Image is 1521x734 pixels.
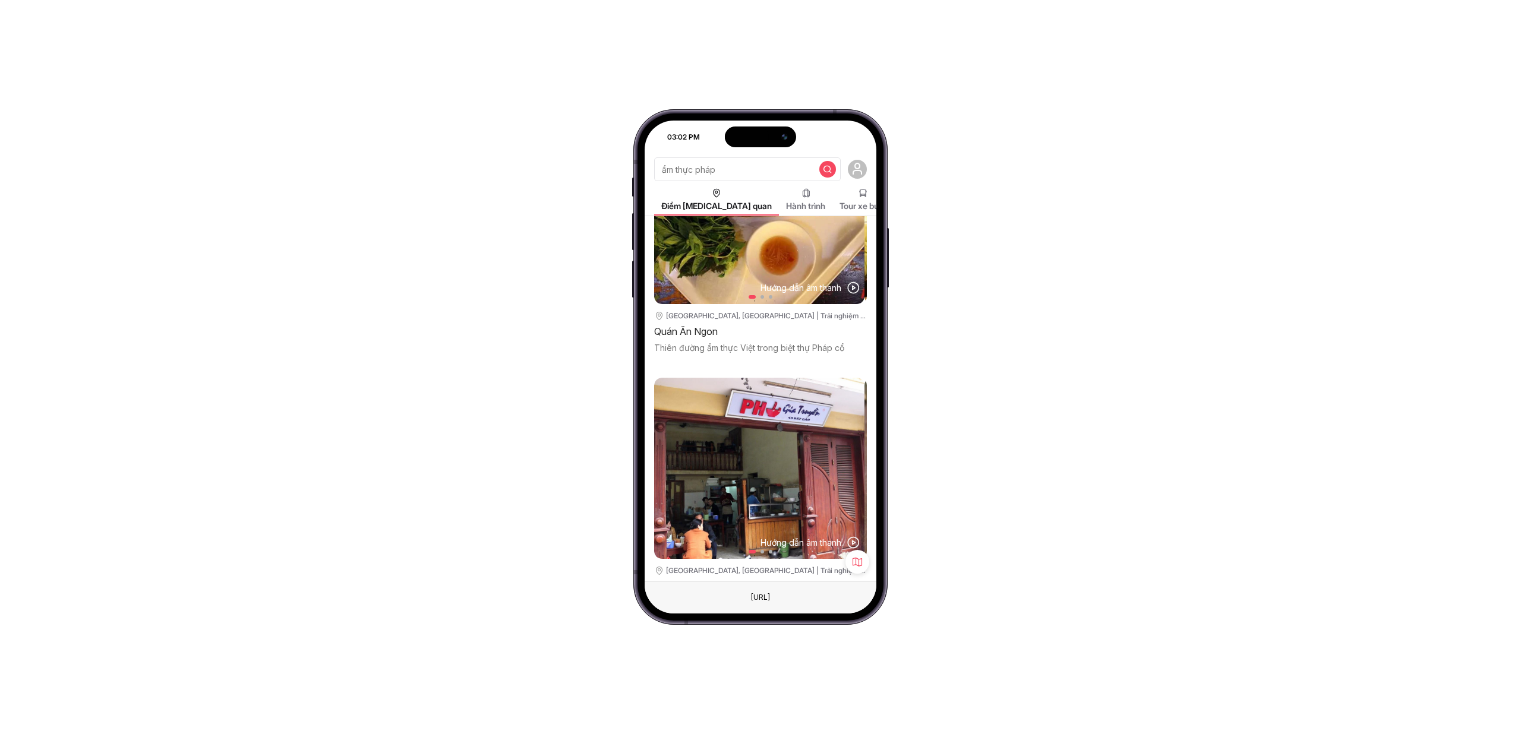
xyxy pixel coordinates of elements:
[840,200,886,212] span: Tour xe buýt
[654,578,867,594] div: Phở Bát Đàn
[749,550,756,553] button: 1
[769,295,772,299] button: 3
[760,281,841,295] span: Hướng dẫn âm thanh
[760,295,764,299] button: 2
[654,157,841,181] input: Bạn sẽ khám phá gì tiếp theo?
[786,200,825,212] span: Hành trình
[646,132,705,143] div: 03:02 PM
[760,536,861,550] button: Hướng dẫn âm thanh
[654,323,867,340] div: Quán Ăn Ngon
[760,536,841,549] span: Hướng dẫn âm thanh
[666,566,867,575] div: [GEOGRAPHIC_DATA], [GEOGRAPHIC_DATA] | Trải nghiệm ẩm thực
[760,550,764,553] button: 2
[666,311,867,321] div: [GEOGRAPHIC_DATA], [GEOGRAPHIC_DATA] | Trải nghiệm ẩm thực
[749,295,756,299] button: 1
[654,342,867,354] div: Thiên đường ẩm thực Việt trong biệt thự Pháp cổ
[654,378,864,558] img: https://cdn3.clik.vn/clikhub/prod/storage/T9734Z4GDXNC/ph_E1_BB_9F_20b_6VTZ3Z4GDXNC_large.jpg
[661,200,772,212] span: Điểm [MEDICAL_DATA] quan
[741,590,780,605] div: Đây là một phần tử giả. Để thay đổi URL, chỉ cần sử dụng trường văn bản Trình duyệt ở phía trên.
[760,281,861,295] button: Hướng dẫn âm thanh
[769,550,772,553] button: 3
